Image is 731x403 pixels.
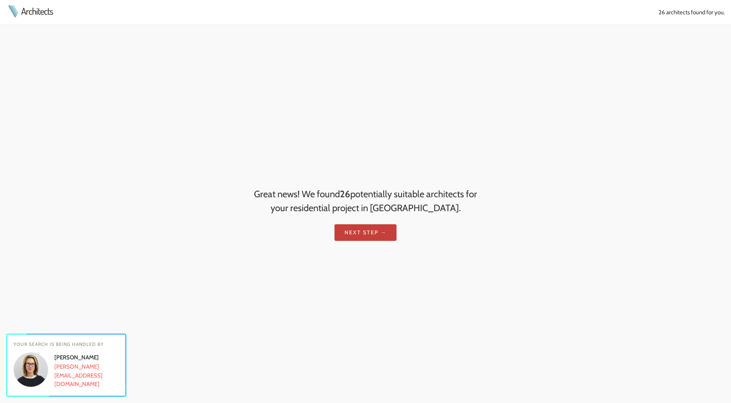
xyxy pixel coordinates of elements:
[303,8,725,17] div: 26 architects found for you.
[340,188,350,200] strong: 26
[54,354,99,361] strong: [PERSON_NAME]
[21,7,53,16] a: Architects
[247,187,484,215] h2: Great news! We found potentially suitable architects for your residential project in [GEOGRAPHIC_...
[334,224,397,241] a: Next step →
[54,363,103,388] a: [PERSON_NAME][EMAIL_ADDRESS][DOMAIN_NAME]
[13,341,119,348] h4: Your search is being handled by
[6,5,20,17] img: Architects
